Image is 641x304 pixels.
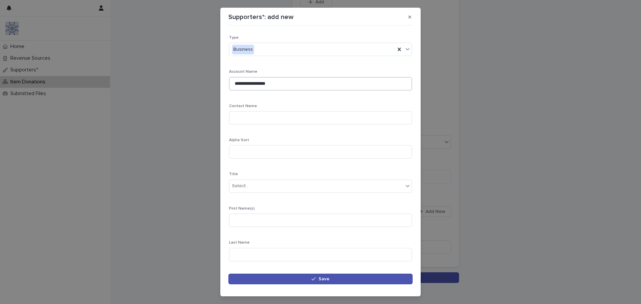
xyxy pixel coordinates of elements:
[228,13,293,21] p: Supporters*: add new
[318,277,330,281] span: Save
[229,36,239,40] span: Type
[232,183,249,190] div: Select...
[229,172,238,176] span: Title
[228,274,413,284] button: Save
[229,138,249,142] span: Alpha Sort
[229,241,250,245] span: Last Name
[229,70,257,74] span: Account Name
[229,207,255,211] span: First Name(s)
[232,45,254,54] div: Business
[229,104,257,108] span: Contact Name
